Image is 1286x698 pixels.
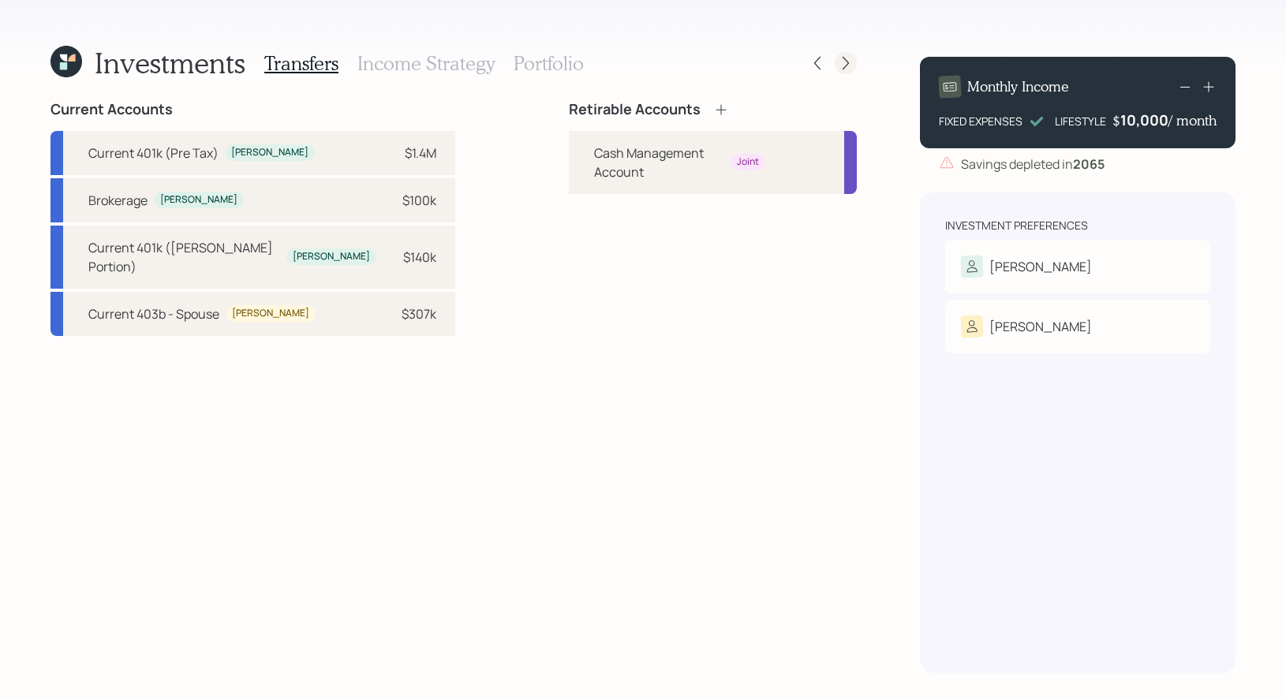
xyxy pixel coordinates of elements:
h4: Current Accounts [50,101,173,118]
h4: Monthly Income [967,78,1069,95]
div: 10,000 [1120,110,1168,129]
h4: $ [1112,112,1120,129]
h3: Transfers [264,52,338,75]
div: Cash Management Account [594,144,724,181]
div: LIFESTYLE [1055,113,1106,129]
div: Current 403b - Spouse [88,304,219,323]
div: [PERSON_NAME] [989,257,1092,276]
div: [PERSON_NAME] [231,146,308,159]
div: FIXED EXPENSES [939,113,1022,129]
div: $1.4M [405,144,436,162]
h4: / month [1168,112,1217,129]
div: [PERSON_NAME] [293,250,370,263]
div: [PERSON_NAME] [160,193,237,207]
div: Joint [737,155,759,169]
div: Investment Preferences [945,218,1088,233]
div: Current 401k (Pre Tax) [88,144,219,162]
div: [PERSON_NAME] [989,317,1092,336]
h3: Income Strategy [357,52,495,75]
div: $100k [402,191,436,210]
div: Brokerage [88,191,148,210]
div: $307k [402,304,436,323]
div: [PERSON_NAME] [232,307,309,320]
b: 2065 [1073,155,1105,173]
h1: Investments [95,46,245,80]
h3: Portfolio [514,52,584,75]
h4: Retirable Accounts [569,101,701,118]
div: $140k [403,248,436,267]
div: Current 401k ([PERSON_NAME] Portion) [88,238,280,276]
div: Savings depleted in [961,155,1105,174]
